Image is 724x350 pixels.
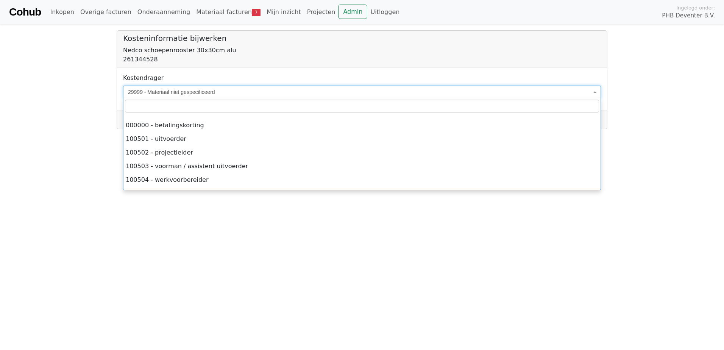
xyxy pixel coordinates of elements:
a: Onderaanneming [134,5,193,20]
li: 100504 - werkvoorbereider [123,173,601,187]
a: Admin [338,5,367,19]
a: Projecten [304,5,339,20]
a: Inkopen [47,5,77,20]
li: 100505 - materieelman [123,187,601,200]
a: Mijn inzicht [264,5,304,20]
span: 29999 - Materiaal niet gespecificeerd [128,88,591,96]
li: 100501 - uitvoerder [123,132,601,146]
div: 261344528 [123,55,601,64]
span: PHB Deventer B.V. [662,11,715,20]
li: 100503 - voorman / assistent uitvoerder [123,159,601,173]
label: Kostendrager [123,73,164,83]
span: Ingelogd onder: [676,4,715,11]
a: Overige facturen [77,5,134,20]
div: Nedco schoepenrooster 30x30cm alu [123,46,601,55]
span: 7 [252,9,261,16]
h5: Kosteninformatie bijwerken [123,34,601,43]
span: 29999 - Materiaal niet gespecificeerd [123,86,601,98]
li: 100502 - projectleider [123,146,601,159]
a: Uitloggen [367,5,403,20]
a: Cohub [9,3,41,21]
li: 000000 - betalingskorting [123,119,601,132]
a: Materiaal facturen7 [193,5,264,20]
